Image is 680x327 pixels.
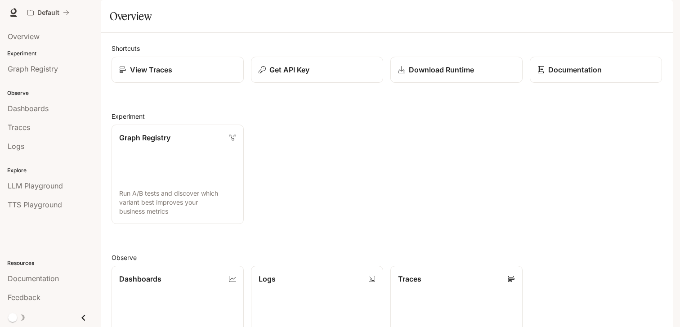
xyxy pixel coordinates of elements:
[112,57,244,83] a: View Traces
[269,64,309,75] p: Get API Key
[398,273,421,284] p: Traces
[110,7,152,25] h1: Overview
[119,132,170,143] p: Graph Registry
[530,57,662,83] a: Documentation
[23,4,73,22] button: All workspaces
[119,189,236,216] p: Run A/B tests and discover which variant best improves your business metrics
[112,112,662,121] h2: Experiment
[119,273,161,284] p: Dashboards
[112,253,662,262] h2: Observe
[259,273,276,284] p: Logs
[112,44,662,53] h2: Shortcuts
[390,57,523,83] a: Download Runtime
[548,64,602,75] p: Documentation
[409,64,474,75] p: Download Runtime
[130,64,172,75] p: View Traces
[251,57,383,83] button: Get API Key
[37,9,59,17] p: Default
[112,125,244,224] a: Graph RegistryRun A/B tests and discover which variant best improves your business metrics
